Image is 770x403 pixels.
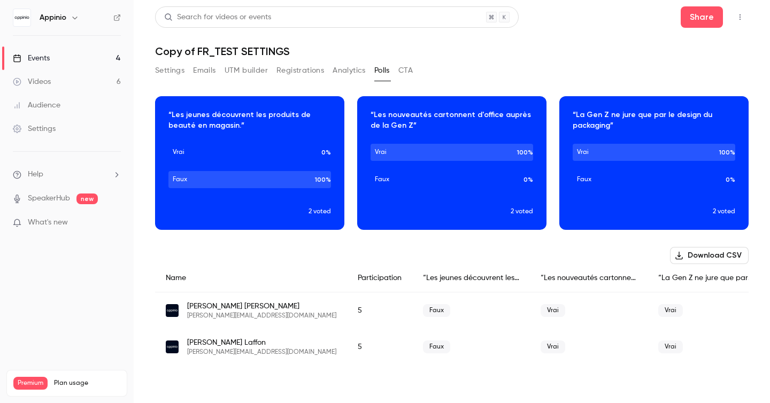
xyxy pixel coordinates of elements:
span: [PERSON_NAME] [PERSON_NAME] [187,301,336,312]
button: Registrations [276,62,324,79]
h6: Appinio [40,12,66,23]
span: Plan usage [54,379,120,387]
div: Videos [13,76,51,87]
span: [PERSON_NAME] Laffon [187,337,336,348]
button: CTA [398,62,413,79]
span: Vrai [658,340,683,353]
span: Vrai [541,304,565,317]
button: Settings [155,62,184,79]
span: [PERSON_NAME][EMAIL_ADDRESS][DOMAIN_NAME] [187,348,336,356]
div: “Les jeunes découvrent les produits de beauté en magasin.” [412,264,530,292]
div: Events [13,53,50,64]
img: appinio.com [166,304,179,317]
div: 5 [347,292,412,329]
button: Emails [193,62,215,79]
div: Settings [13,123,56,134]
a: SpeakerHub [28,193,70,204]
div: “Les nouveautés cartonnent d'office auprès de la Gen Z” [530,264,648,292]
button: Download CSV [670,247,749,264]
div: “La Gen Z ne jure que par le design du packaging” [648,264,765,292]
button: Share [681,6,723,28]
span: Vrai [658,304,683,317]
li: help-dropdown-opener [13,169,121,180]
img: appinio.com [166,340,179,353]
div: Audience [13,100,60,111]
button: Polls [374,62,390,79]
h1: Copy of FR_TEST SETTINGS [155,45,749,58]
span: Help [28,169,43,180]
div: Search for videos or events [164,12,271,23]
span: Vrai [541,340,565,353]
button: Analytics [333,62,366,79]
span: What's new [28,217,68,228]
img: Appinio [13,9,30,26]
button: UTM builder [225,62,268,79]
span: [PERSON_NAME][EMAIL_ADDRESS][DOMAIN_NAME] [187,312,336,320]
span: Faux [423,304,450,317]
span: new [76,193,98,204]
span: Faux [423,340,450,353]
div: 5 [347,329,412,365]
span: Premium [13,377,48,390]
div: Name [155,264,347,292]
div: Participation [347,264,412,292]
